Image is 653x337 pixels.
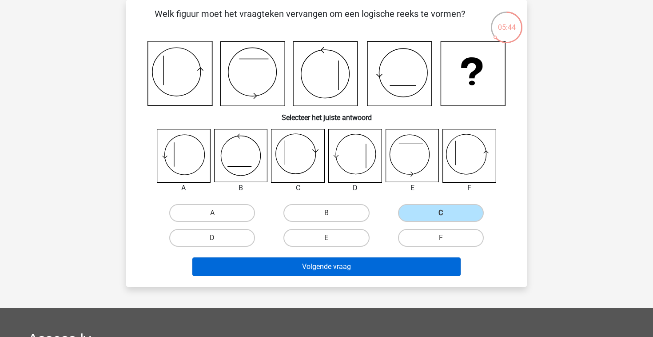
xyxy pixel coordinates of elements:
[398,204,484,222] label: C
[398,229,484,247] label: F
[322,183,389,193] div: D
[490,11,523,33] div: 05:44
[140,7,479,34] p: Welk figuur moet het vraagteken vervangen om een logische reeks te vormen?
[283,229,369,247] label: E
[140,106,513,122] h6: Selecteer het juiste antwoord
[150,183,217,193] div: A
[192,257,461,276] button: Volgende vraag
[264,183,331,193] div: C
[169,229,255,247] label: D
[283,204,369,222] label: B
[207,183,275,193] div: B
[169,204,255,222] label: A
[379,183,446,193] div: E
[436,183,503,193] div: F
